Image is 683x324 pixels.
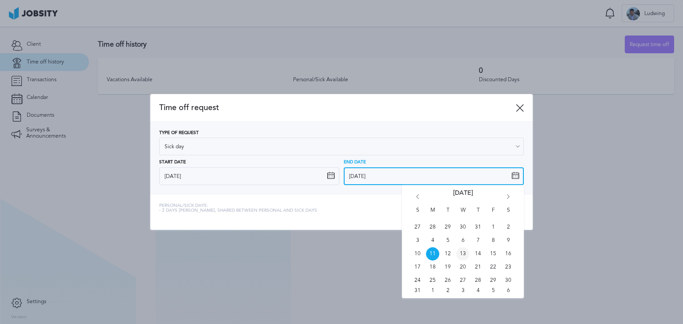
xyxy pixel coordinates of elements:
span: Thu Aug 14 2025 [471,247,485,261]
span: - 3 days [PERSON_NAME], shared between personal and sick days [159,208,317,213]
span: F [486,207,500,221]
span: Time off request [159,103,516,112]
span: Personal/Sick days: [159,203,317,209]
span: End Date [344,160,366,165]
span: Sun Aug 03 2025 [411,234,424,247]
span: Sun Jul 27 2025 [411,221,424,234]
span: Thu Aug 21 2025 [471,261,485,274]
span: Tue Aug 26 2025 [441,274,454,287]
span: Sun Aug 17 2025 [411,261,424,274]
span: W [456,207,470,221]
span: Wed Sep 03 2025 [456,287,470,294]
span: Wed Aug 13 2025 [456,247,470,261]
span: Sat Aug 02 2025 [502,221,515,234]
span: Fri Sep 05 2025 [486,287,500,294]
span: Sat Aug 16 2025 [502,247,515,261]
span: Sat Aug 30 2025 [502,274,515,287]
span: Thu Aug 28 2025 [471,274,485,287]
span: Sun Aug 24 2025 [411,274,424,287]
span: Fri Aug 29 2025 [486,274,500,287]
span: Mon Aug 25 2025 [426,274,439,287]
span: S [502,207,515,221]
span: Mon Jul 28 2025 [426,221,439,234]
span: Fri Aug 01 2025 [486,221,500,234]
span: Thu Aug 07 2025 [471,234,485,247]
span: T [471,207,485,221]
span: Tue Aug 12 2025 [441,247,454,261]
span: Thu Jul 31 2025 [471,221,485,234]
span: Wed Aug 27 2025 [456,274,470,287]
span: Mon Sep 01 2025 [426,287,439,294]
span: Thu Sep 04 2025 [471,287,485,294]
span: M [426,207,439,221]
span: Wed Aug 20 2025 [456,261,470,274]
i: Go back 1 month [414,194,422,202]
span: Mon Aug 18 2025 [426,261,439,274]
span: S [411,207,424,221]
span: Wed Aug 06 2025 [456,234,470,247]
span: Mon Aug 11 2025 [426,247,439,261]
i: Go forward 1 month [504,194,512,202]
span: Sun Aug 31 2025 [411,287,424,294]
span: Sat Sep 06 2025 [502,287,515,294]
span: Wed Jul 30 2025 [456,221,470,234]
span: T [441,207,454,221]
span: Sat Aug 23 2025 [502,261,515,274]
span: Start Date [159,160,186,165]
span: Fri Aug 08 2025 [486,234,500,247]
span: Tue Aug 05 2025 [441,234,454,247]
span: Fri Aug 22 2025 [486,261,500,274]
span: Tue Aug 19 2025 [441,261,454,274]
span: Fri Aug 15 2025 [486,247,500,261]
span: [DATE] [453,190,473,207]
span: Sat Aug 09 2025 [502,234,515,247]
span: Tue Jul 29 2025 [441,221,454,234]
span: Type of Request [159,130,199,136]
span: Sun Aug 10 2025 [411,247,424,261]
span: Mon Aug 04 2025 [426,234,439,247]
span: Tue Sep 02 2025 [441,287,454,294]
